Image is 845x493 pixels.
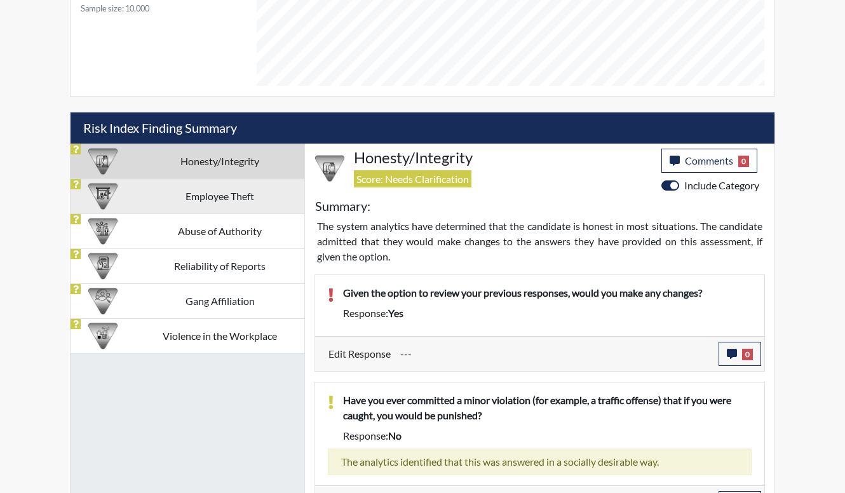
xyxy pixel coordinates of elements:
td: Violence in the Workplace [135,318,304,353]
span: yes [388,307,403,319]
td: Gang Affiliation [135,283,304,318]
label: Edit Response [328,342,391,366]
span: Score: Needs Clarification [354,170,471,187]
div: The analytics identified that this was answered in a socially desirable way. [328,449,752,475]
td: Reliability of Reports [135,248,304,283]
p: Have you ever committed a minor violation (for example, a traffic offense) that if you were caugh... [343,393,752,423]
img: CATEGORY%20ICON-11.a5f294f4.png [88,147,118,176]
div: Response: [334,428,761,443]
small: Sample size: 10,000 [81,3,236,15]
td: Honesty/Integrity [135,144,304,179]
p: The system analytics have determined that the candidate is honest in most situations. The candida... [317,219,762,264]
button: Comments0 [661,149,757,173]
button: 0 [719,342,761,366]
span: 0 [738,156,749,167]
span: 0 [742,349,753,360]
td: Employee Theft [135,179,304,213]
img: CATEGORY%20ICON-07.58b65e52.png [88,182,118,211]
img: CATEGORY%20ICON-26.eccbb84f.png [88,321,118,351]
span: no [388,429,402,442]
p: Given the option to review your previous responses, would you make any changes? [343,285,752,301]
h5: Risk Index Finding Summary [71,112,774,144]
span: Comments [685,154,733,166]
img: CATEGORY%20ICON-01.94e51fac.png [88,217,118,246]
h5: Summary: [315,198,370,213]
img: CATEGORY%20ICON-11.a5f294f4.png [315,154,344,183]
img: CATEGORY%20ICON-02.2c5dd649.png [88,287,118,316]
td: Abuse of Authority [135,213,304,248]
label: Include Category [684,178,759,193]
div: Response: [334,306,761,321]
img: CATEGORY%20ICON-20.4a32fe39.png [88,252,118,281]
div: Update the test taker's response, the change might impact the score [391,342,719,366]
h4: Honesty/Integrity [354,149,652,167]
